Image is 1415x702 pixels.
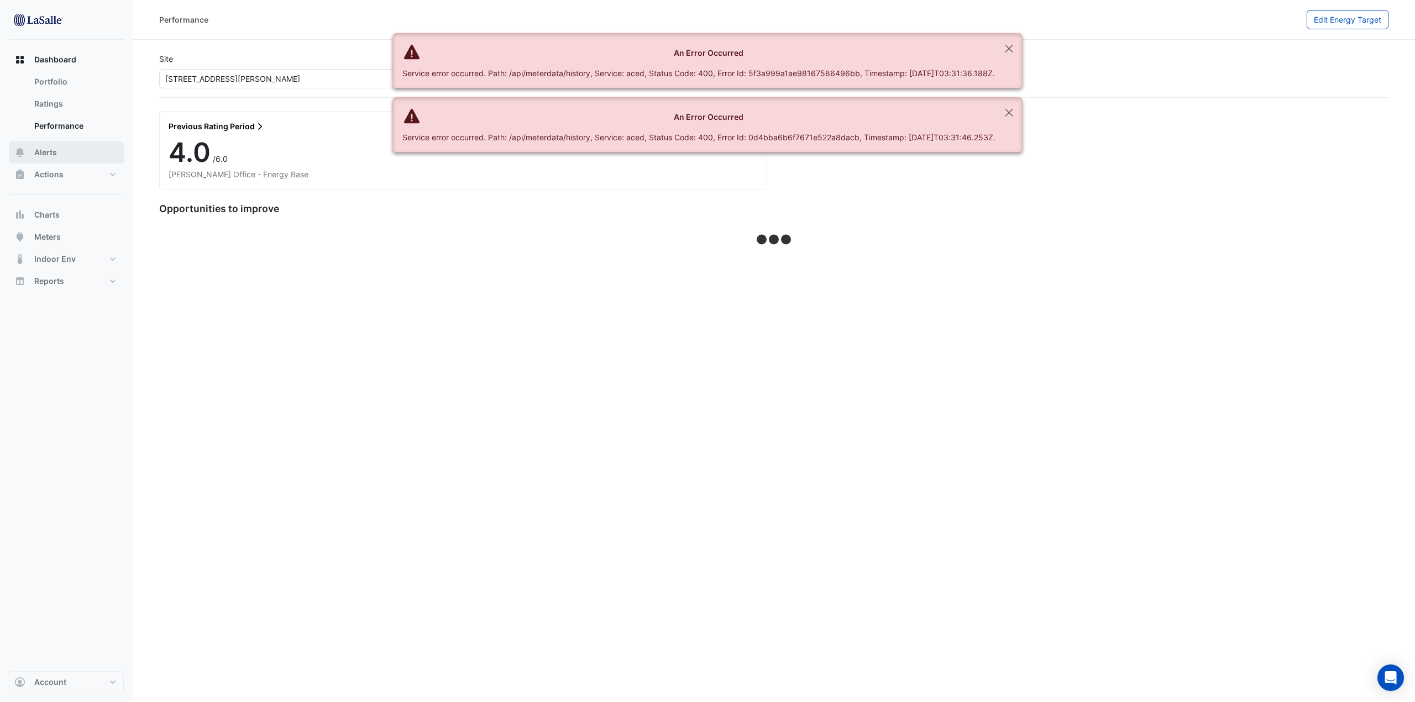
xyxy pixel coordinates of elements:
[34,54,76,65] span: Dashboard
[1314,15,1381,24] span: Edit Energy Target
[169,136,211,168] span: 4.0
[9,226,124,248] button: Meters
[169,168,758,180] div: [PERSON_NAME] Office - Energy Base
[9,204,124,226] button: Charts
[14,254,25,265] app-icon: Indoor Env
[9,248,124,270] button: Indoor Env
[34,254,76,265] span: Indoor Env
[997,34,1022,64] button: Close
[25,71,124,93] a: Portfolio
[674,48,743,57] strong: An Error Occurred
[159,203,1388,214] h5: Opportunities to improve
[34,147,57,158] span: Alerts
[159,14,208,25] div: Performance
[1377,664,1404,691] div: Open Intercom Messenger
[34,169,64,180] span: Actions
[25,93,124,115] a: Ratings
[9,163,124,186] button: Actions
[169,120,265,132] a: Previous Rating Period
[9,141,124,163] button: Alerts
[402,131,995,143] div: Service error occurred. Path: /api/meterdata/history, Service: aced, Status Code: 400, Error Id: ...
[14,231,25,242] app-icon: Meters
[9,49,124,71] button: Dashboard
[14,54,25,65] app-icon: Dashboard
[159,53,173,65] label: Site
[34,209,60,220] span: Charts
[14,209,25,220] app-icon: Charts
[213,154,228,163] span: /6.0
[34,276,64,287] span: Reports
[34,231,61,242] span: Meters
[25,115,124,137] a: Performance
[13,9,63,31] img: Company Logo
[9,671,124,693] button: Account
[14,169,25,180] app-icon: Actions
[1307,10,1388,29] button: Edit Energy Target
[997,98,1022,128] button: Close
[9,270,124,292] button: Reports
[9,71,124,141] div: Dashboard
[402,67,995,79] div: Service error occurred. Path: /api/meterdata/history, Service: aced, Status Code: 400, Error Id: ...
[14,147,25,158] app-icon: Alerts
[34,677,66,688] span: Account
[14,276,25,287] app-icon: Reports
[674,112,743,122] strong: An Error Occurred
